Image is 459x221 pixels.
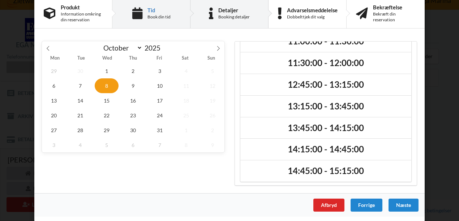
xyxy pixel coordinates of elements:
div: Advarselsmeddelelse [287,7,338,13]
span: October 6, 2025 [42,78,66,93]
span: September 29, 2025 [42,64,66,78]
span: November 1, 2025 [174,123,198,138]
div: Næste [389,199,419,212]
div: Bekræftelse [373,4,415,10]
span: Thu [120,56,146,61]
span: October 21, 2025 [68,108,92,123]
div: Afbryd [313,199,344,212]
span: November 6, 2025 [121,138,145,152]
span: October 7, 2025 [68,78,92,93]
span: October 31, 2025 [148,123,172,138]
span: September 30, 2025 [68,64,92,78]
div: Forrige [351,199,382,212]
div: Book din tid [147,14,171,20]
h2: 11:00:00 - 11:30:00 [245,36,406,47]
span: October 18, 2025 [174,93,198,108]
span: October 30, 2025 [121,123,145,138]
span: Sun [198,56,224,61]
div: Bekræft din reservation [373,11,415,23]
div: Tid [147,7,171,13]
div: Produkt [61,4,103,10]
div: Booking detaljer [218,14,250,20]
span: October 15, 2025 [95,93,119,108]
span: October 12, 2025 [201,78,224,93]
div: Detaljer [218,7,250,13]
div: Information omkring din reservation [61,11,103,23]
span: Wed [94,56,120,61]
span: Tue [68,56,94,61]
span: October 13, 2025 [42,93,66,108]
span: Fri [146,56,172,61]
span: October 17, 2025 [148,93,172,108]
h2: 11:30:00 - 12:00:00 [245,57,406,69]
span: November 2, 2025 [201,123,224,138]
span: October 22, 2025 [95,108,119,123]
span: October 2, 2025 [121,64,145,78]
span: October 29, 2025 [95,123,119,138]
span: November 4, 2025 [68,138,92,152]
span: October 14, 2025 [68,93,92,108]
span: October 25, 2025 [174,108,198,123]
h2: 14:15:00 - 14:45:00 [245,144,406,155]
span: October 5, 2025 [201,64,224,78]
span: October 9, 2025 [121,78,145,93]
span: October 4, 2025 [174,64,198,78]
span: Sat [172,56,198,61]
span: October 10, 2025 [148,78,172,93]
select: Month [100,43,143,52]
div: Dobbelttjek dit valg [287,14,338,20]
span: November 3, 2025 [42,138,66,152]
input: Year [142,44,166,52]
span: October 24, 2025 [148,108,172,123]
span: October 28, 2025 [68,123,92,138]
span: Mon [42,56,68,61]
span: October 16, 2025 [121,93,145,108]
span: November 7, 2025 [148,138,172,152]
span: October 8, 2025 [95,78,119,93]
span: October 27, 2025 [42,123,66,138]
span: October 11, 2025 [174,78,198,93]
span: November 5, 2025 [95,138,119,152]
span: October 20, 2025 [42,108,66,123]
h2: 12:45:00 - 13:15:00 [245,79,406,90]
span: October 3, 2025 [148,64,172,78]
span: November 8, 2025 [174,138,198,152]
span: October 1, 2025 [95,64,119,78]
h2: 13:15:00 - 13:45:00 [245,101,406,112]
span: November 9, 2025 [201,138,224,152]
span: October 19, 2025 [201,93,224,108]
span: October 26, 2025 [201,108,224,123]
h2: 14:45:00 - 15:15:00 [245,165,406,177]
h2: 13:45:00 - 14:15:00 [245,122,406,134]
span: October 23, 2025 [121,108,145,123]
